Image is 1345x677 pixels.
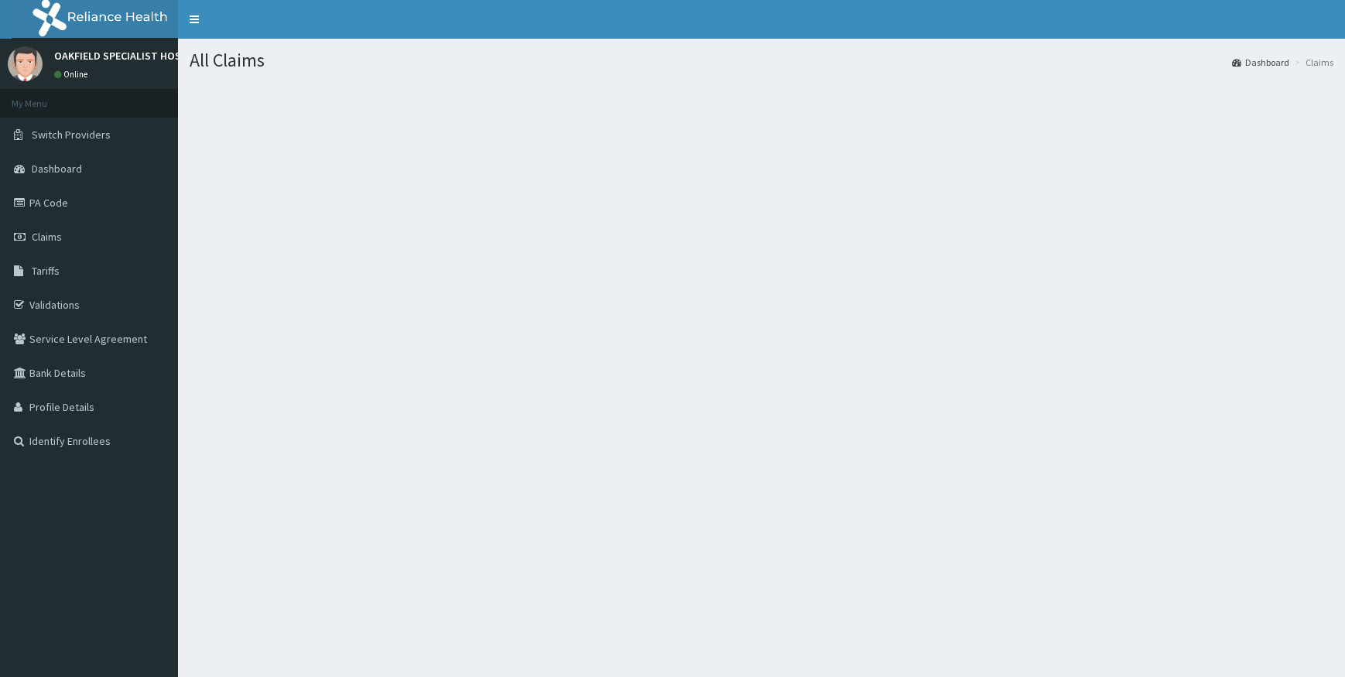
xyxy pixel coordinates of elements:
[54,50,208,61] p: OAKFIELD SPECIALIST HOSPITAL
[32,264,60,278] span: Tariffs
[32,128,111,142] span: Switch Providers
[32,230,62,244] span: Claims
[1232,56,1289,69] a: Dashboard
[8,46,43,81] img: User Image
[54,69,91,80] a: Online
[190,50,1333,70] h1: All Claims
[32,162,82,176] span: Dashboard
[1291,56,1333,69] li: Claims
